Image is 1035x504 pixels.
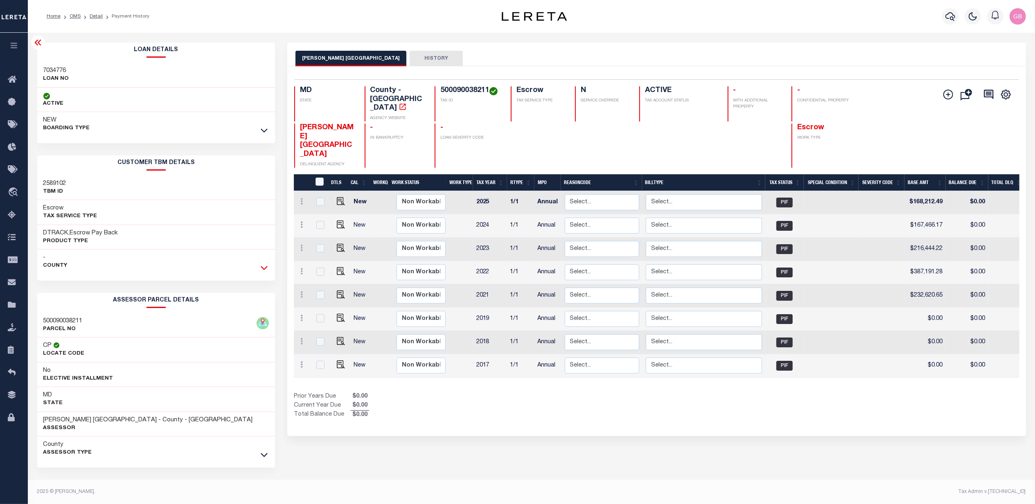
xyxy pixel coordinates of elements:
td: 1/1 [507,308,534,331]
td: 1/1 [507,261,534,284]
td: $0.00 [946,284,988,308]
h3: 7034776 [43,67,69,75]
h3: MD [43,391,63,399]
td: $0.00 [946,238,988,261]
h3: CP [43,342,52,350]
p: CONFIDENTIAL PROPERTY [797,98,852,104]
td: $387,191.28 [904,261,946,284]
span: PIF [776,361,793,371]
td: Annual [534,191,561,214]
h3: 500090038211 [43,317,83,325]
h2: ASSESSOR PARCEL DETAILS [37,293,275,308]
th: MPO [534,174,561,191]
p: IN BANKRUPTCY [370,135,425,141]
p: PARCEL NO [43,325,83,333]
td: 2022 [473,261,507,284]
td: 2017 [473,354,507,378]
span: $0.00 [351,392,369,401]
p: LOAN SEVERITY CODE [440,135,501,141]
td: Annual [534,214,561,238]
h4: County - [GEOGRAPHIC_DATA] [370,86,425,113]
th: BillType: activate to sort column ascending [642,174,765,191]
td: $0.00 [904,331,946,354]
span: $0.00 [351,401,369,410]
p: SERVICE OVERRIDE [581,98,629,104]
h3: - [43,254,68,262]
h3: County [43,441,92,449]
td: $0.00 [946,308,988,331]
div: 2025 © [PERSON_NAME]. [31,488,532,495]
td: Prior Years Due [294,392,351,401]
h4: ACTIVE [645,86,718,95]
p: Locate Code [43,350,85,358]
p: TAX ID [440,98,501,104]
td: Current Year Due [294,401,351,410]
td: 1/1 [507,354,534,378]
span: - [370,124,373,131]
td: 2025 [473,191,507,214]
p: Product Type [43,237,118,245]
td: $0.00 [904,308,946,331]
h3: DTRACK,Escrow Pay Back [43,229,118,237]
td: $0.00 [946,331,988,354]
p: AGENCY WEBSITE [370,115,425,122]
span: PIF [776,268,793,277]
td: 2023 [473,238,507,261]
p: County [43,262,68,270]
td: Annual [534,354,561,378]
h4: MD [300,86,355,95]
td: 1/1 [507,331,534,354]
td: Annual [534,284,561,308]
span: [PERSON_NAME] [GEOGRAPHIC_DATA] [300,124,354,158]
td: Annual [534,238,561,261]
th: Tax Year: activate to sort column ascending [473,174,507,191]
td: Total Balance Due [294,410,351,419]
button: [PERSON_NAME] [GEOGRAPHIC_DATA] [295,51,406,66]
td: 1/1 [507,214,534,238]
a: Detail [90,14,103,19]
span: $0.00 [351,411,369,420]
div: Tax Admin v.[TECHNICAL_ID] [538,488,1026,495]
h3: [PERSON_NAME] [GEOGRAPHIC_DATA] - County - [GEOGRAPHIC_DATA] [43,416,253,424]
span: Escrow [797,124,824,131]
th: Base Amt: activate to sort column ascending [904,174,946,191]
h2: Loan Details [37,43,275,58]
td: New [350,331,374,354]
td: New [350,308,374,331]
span: PIF [776,244,793,254]
p: TAX ACCOUNT STATUS [645,98,718,104]
p: Elective Installment [43,375,113,383]
td: 2024 [473,214,507,238]
p: BOARDING TYPE [43,124,90,133]
span: PIF [776,314,793,324]
th: CAL: activate to sort column ascending [347,174,370,191]
h2: CUSTOMER TBM DETAILS [37,155,275,171]
p: WITH ADDITIONAL PROPERTY [733,98,782,110]
td: $168,212.49 [904,191,946,214]
td: Annual [534,261,561,284]
td: $0.00 [904,354,946,378]
th: Work Type [446,174,473,191]
th: RType: activate to sort column ascending [507,174,534,191]
td: New [350,214,374,238]
span: - [797,87,800,94]
p: TAX SERVICE TYPE [516,98,565,104]
th: WorkQ [370,174,388,191]
td: New [350,261,374,284]
span: PIF [776,198,793,207]
p: DELINQUENT AGENCY [300,162,355,168]
span: PIF [776,221,793,231]
img: svg+xml;base64,PHN2ZyB4bWxucz0iaHR0cDovL3d3dy53My5vcmcvMjAwMC9zdmciIHBvaW50ZXItZXZlbnRzPSJub25lIi... [1010,8,1026,25]
p: State [43,399,63,407]
th: ReasonCode: activate to sort column ascending [561,174,642,191]
th: Total DLQ: activate to sort column ascending [988,174,1025,191]
h4: 500090038211 [440,86,501,95]
td: $216,444.22 [904,238,946,261]
th: Balance Due: activate to sort column ascending [946,174,988,191]
th: &nbsp;&nbsp;&nbsp;&nbsp;&nbsp;&nbsp;&nbsp;&nbsp;&nbsp;&nbsp; [294,174,310,191]
span: PIF [776,291,793,301]
p: Tax Service Type [43,212,97,220]
td: $167,466.17 [904,214,946,238]
th: &nbsp; [310,174,328,191]
li: Payment History [103,13,149,20]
